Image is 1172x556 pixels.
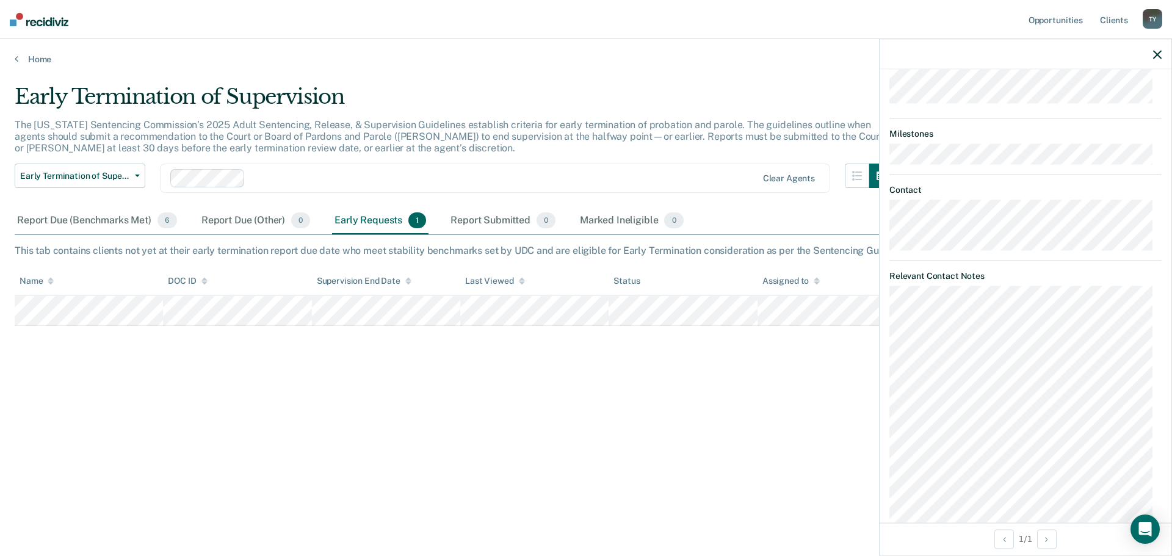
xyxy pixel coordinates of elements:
[762,276,820,286] div: Assigned to
[199,208,313,234] div: Report Due (Other)
[448,208,558,234] div: Report Submitted
[168,276,207,286] div: DOC ID
[20,276,54,286] div: Name
[613,276,640,286] div: Status
[15,245,1157,256] div: This tab contains clients not yet at their early termination report due date who meet stability b...
[15,84,894,119] div: Early Termination of Supervision
[763,173,815,184] div: Clear agents
[537,212,555,228] span: 0
[408,212,426,228] span: 1
[994,529,1014,549] button: Previous Opportunity
[1143,9,1162,29] div: T Y
[15,54,1157,65] a: Home
[332,208,429,234] div: Early Requests
[15,208,179,234] div: Report Due (Benchmarks Met)
[889,184,1162,195] dt: Contact
[20,171,130,181] span: Early Termination of Supervision
[15,119,883,154] p: The [US_STATE] Sentencing Commission’s 2025 Adult Sentencing, Release, & Supervision Guidelines e...
[577,208,686,234] div: Marked Ineligible
[889,129,1162,139] dt: Milestones
[889,270,1162,281] dt: Relevant Contact Notes
[157,212,177,228] span: 6
[317,276,411,286] div: Supervision End Date
[291,212,310,228] span: 0
[465,276,524,286] div: Last Viewed
[664,212,683,228] span: 0
[1130,514,1160,544] div: Open Intercom Messenger
[10,13,68,26] img: Recidiviz
[1037,529,1057,549] button: Next Opportunity
[880,522,1171,555] div: 1 / 1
